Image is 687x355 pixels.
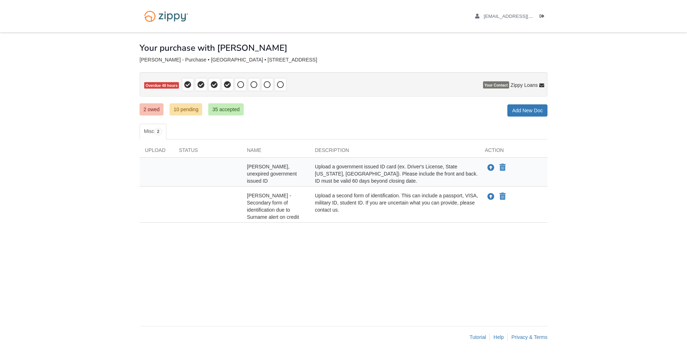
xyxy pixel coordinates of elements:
a: Privacy & Terms [511,334,547,340]
div: Upload a second form of identification. This can include a passport, VISA, military ID, student I... [310,192,479,221]
a: 2 owed [140,103,164,115]
a: 35 accepted [208,103,243,115]
button: Declare Eli Johnson - Valid, unexpired government issued ID not applicable [499,163,506,172]
span: Zippy Loans [511,82,538,89]
div: Upload a government issued ID card (ex. Driver's License, State [US_STATE], [GEOGRAPHIC_DATA]). P... [310,163,479,184]
div: Description [310,147,479,157]
span: Overdue 48 hours [144,82,179,89]
button: Upload Eli Johnson - Valid, unexpired government issued ID [487,163,495,172]
div: Name [242,147,310,157]
img: Logo [140,7,193,25]
button: Upload Paige Johnson - Secondary form of identification due to Surname alert on credit [487,192,495,201]
a: 10 pending [170,103,202,115]
span: Your Contact [483,82,509,89]
a: Log out [540,14,547,21]
a: Help [493,334,504,340]
a: edit profile [475,14,566,21]
div: Action [479,147,547,157]
button: Declare Paige Johnson - Secondary form of identification due to Surname alert on credit not appli... [499,192,506,201]
div: Status [174,147,242,157]
a: Add New Doc [507,104,547,117]
span: [PERSON_NAME] - Secondary form of identification due to Surname alert on credit [247,193,299,220]
span: [PERSON_NAME], unexpired government issued ID [247,164,297,184]
a: Misc [140,124,166,139]
span: 2 [154,128,162,135]
div: [PERSON_NAME] - Purchase • [GEOGRAPHIC_DATA] • [STREET_ADDRESS] [140,57,547,63]
a: Tutorial [469,334,486,340]
div: Upload [140,147,174,157]
h1: Your purchase with [PERSON_NAME] [140,43,287,53]
span: 310sgog@gmail.com [484,14,566,19]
